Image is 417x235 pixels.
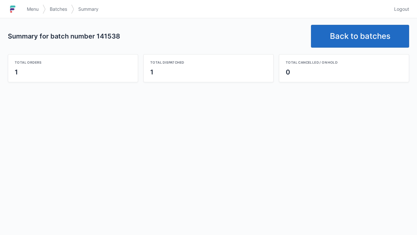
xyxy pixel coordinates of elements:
span: Logout [394,6,409,12]
img: svg> [71,1,74,17]
img: svg> [43,1,46,17]
div: Total dispatched [150,60,267,65]
div: 0 [286,68,402,77]
span: Batches [50,6,67,12]
div: Total cancelled / on hold [286,60,402,65]
span: Summary [78,6,99,12]
div: 1 [15,68,131,77]
div: Total orders [15,60,131,65]
a: Menu [23,3,43,15]
img: logo-small.jpg [8,4,18,14]
a: Logout [390,3,409,15]
span: Menu [27,6,39,12]
h2: Summary for batch number 141538 [8,32,306,41]
div: 1 [150,68,267,77]
a: Back to batches [311,25,409,48]
a: Batches [46,3,71,15]
a: Summary [74,3,102,15]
